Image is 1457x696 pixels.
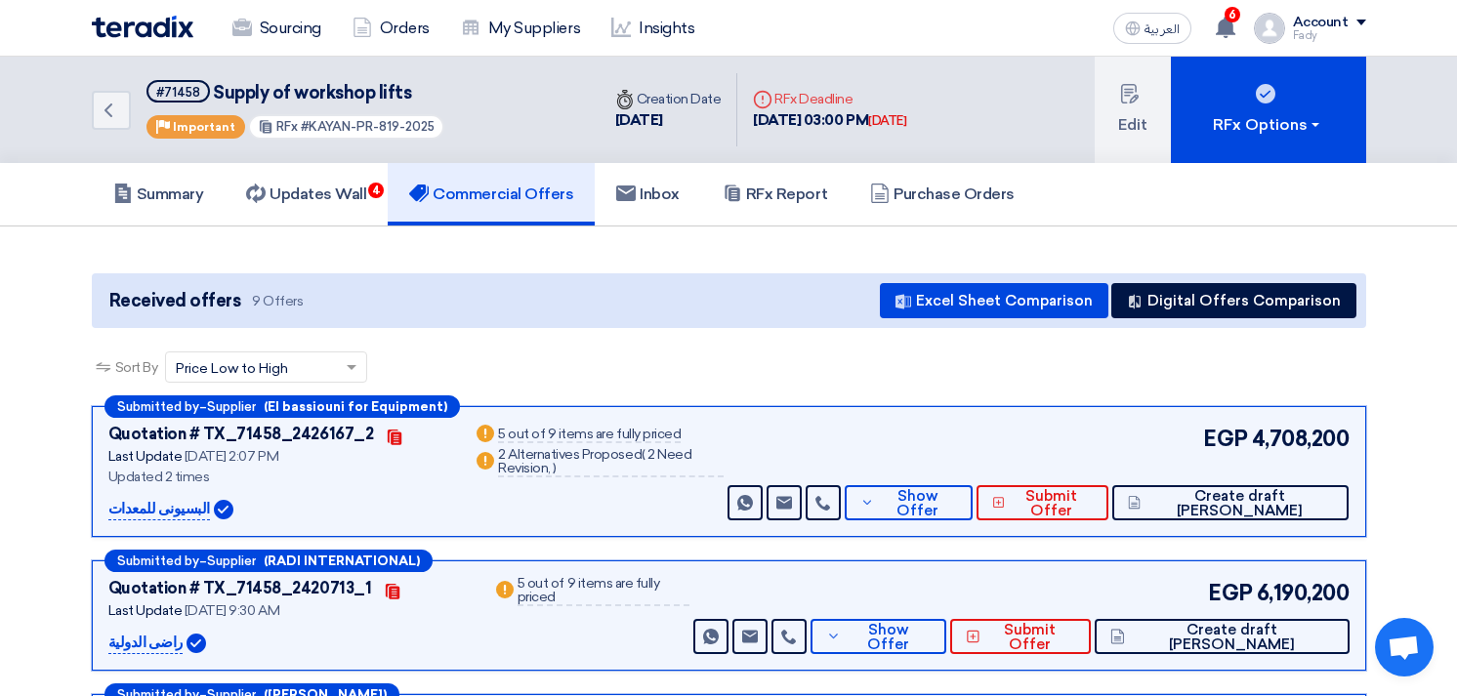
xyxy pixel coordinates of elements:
div: Open chat [1375,618,1434,676]
span: العربية [1145,22,1180,36]
div: – [104,550,433,572]
span: Submitted by [117,554,199,567]
a: Summary [92,163,226,225]
span: 6 [1225,7,1240,22]
img: Verified Account [187,634,206,653]
a: Commercial Offers [388,163,595,225]
span: 9 Offers [252,292,303,310]
div: #71458 [156,86,200,99]
b: (El bassiouni for Equipment) [264,400,447,413]
div: 2 Alternatives Proposed [498,448,724,477]
span: RFx [276,119,298,134]
a: Orders [337,7,445,50]
b: (RADI INTERNATIONAL) [264,554,420,567]
h5: Inbox [616,184,680,204]
span: Last Update [108,448,183,465]
button: Show Offer [845,485,973,520]
span: Supply of workshop lifts [213,82,411,103]
img: profile_test.png [1254,13,1285,44]
button: Excel Sheet Comparison [880,283,1108,318]
div: 5 out of 9 items are fully priced [518,577,689,606]
span: Show Offer [879,489,956,518]
button: Show Offer [811,619,946,654]
button: RFx Options [1171,57,1366,163]
h5: Commercial Offers [409,184,573,204]
span: Submitted by [117,400,199,413]
span: EGP [1208,577,1253,609]
div: RFx Deadline [753,89,906,109]
a: Updates Wall4 [225,163,388,225]
span: Create draft [PERSON_NAME] [1145,489,1333,518]
button: Digital Offers Comparison [1111,283,1356,318]
span: [DATE] 2:07 PM [185,448,278,465]
span: Supplier [207,554,256,567]
div: 5 out of 9 items are fully priced [498,428,681,443]
span: Show Offer [846,623,931,652]
span: Submit Offer [985,623,1075,652]
span: Supplier [207,400,256,413]
button: Create draft [PERSON_NAME] [1112,485,1350,520]
div: RFx Options [1213,113,1323,137]
span: Submit Offer [1010,489,1093,518]
button: Submit Offer [977,485,1108,520]
div: – [104,395,460,418]
div: Updated 2 times [108,467,450,487]
div: Quotation # TX_71458_2420713_1 [108,577,372,600]
a: Insights [596,7,710,50]
button: العربية [1113,13,1191,44]
span: Received offers [109,288,241,314]
a: My Suppliers [445,7,596,50]
span: Last Update [108,602,183,619]
span: Price Low to High [176,358,288,379]
span: Sort By [115,357,158,378]
h5: Supply of workshop lifts [146,80,445,104]
h5: Updates Wall [246,184,366,204]
span: Important [173,120,235,134]
div: Creation Date [615,89,722,109]
p: البسيونى للمعدات [108,498,210,521]
button: Edit [1095,57,1171,163]
a: Purchase Orders [849,163,1036,225]
button: Create draft [PERSON_NAME] [1095,619,1350,654]
span: 2 Need Revision, [498,446,691,476]
div: Quotation # TX_71458_2426167_2 [108,423,374,446]
div: [DATE] [615,109,722,132]
span: ( [642,446,645,463]
span: 4,708,200 [1252,423,1350,455]
span: 4 [368,183,384,198]
span: #KAYAN-PR-819-2025 [301,119,435,134]
button: Submit Offer [950,619,1091,654]
div: [DATE] 03:00 PM [753,109,906,132]
h5: RFx Report [723,184,827,204]
span: ) [553,460,557,476]
div: [DATE] [868,111,906,131]
a: Sourcing [217,7,337,50]
p: راضى الدولية [108,632,183,655]
img: Verified Account [214,500,233,519]
img: Teradix logo [92,16,193,38]
span: [DATE] 9:30 AM [185,602,279,619]
a: RFx Report [701,163,849,225]
div: Account [1293,15,1349,31]
span: 6,190,200 [1257,577,1350,609]
span: EGP [1203,423,1248,455]
div: Fady [1293,30,1366,41]
a: Inbox [595,163,701,225]
h5: Purchase Orders [870,184,1015,204]
span: Create draft [PERSON_NAME] [1130,623,1334,652]
h5: Summary [113,184,204,204]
